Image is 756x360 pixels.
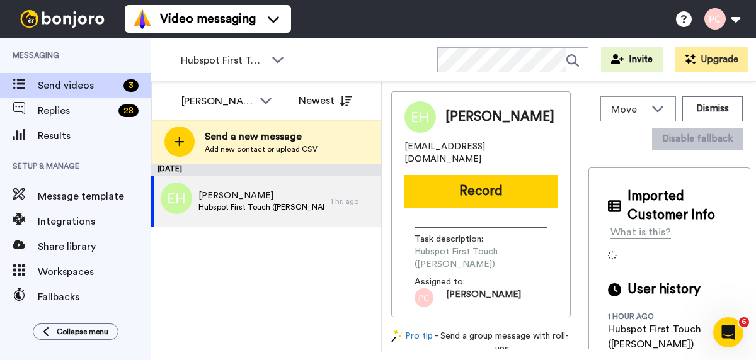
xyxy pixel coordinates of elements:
span: Collapse menu [57,327,108,337]
span: Assigned to: [415,276,503,288]
span: Move [611,102,645,117]
span: Task description : [415,233,503,245]
img: vm-color.svg [132,9,152,29]
button: Disable fallback [652,128,743,150]
button: Collapse menu [33,323,118,340]
span: [EMAIL_ADDRESS][DOMAIN_NAME] [404,140,558,166]
span: [PERSON_NAME] [198,189,325,202]
span: [PERSON_NAME] [446,288,521,307]
div: 1 hour ago [608,312,690,322]
img: magic-wand.svg [391,330,403,343]
div: - Send a group message with roll-ups [391,330,571,355]
iframe: Intercom live chat [713,317,743,347]
button: Dismiss [682,96,743,121]
img: eh.png [161,183,192,214]
span: Share library [38,239,151,254]
span: Results [38,128,151,143]
div: 28 [118,104,139,117]
span: [PERSON_NAME] [445,108,554,127]
div: [PERSON_NAME] [181,94,253,109]
img: bj-logo-header-white.svg [15,10,110,28]
span: Send a new message [205,129,318,144]
span: Video messaging [160,10,256,28]
div: 1 hr. ago [331,196,375,206]
button: Upgrade [675,47,748,72]
span: Imported Customer Info [627,187,731,225]
div: Hubspot First Touch ([PERSON_NAME]) [608,322,731,352]
span: Send videos [38,78,118,93]
span: Hubspot First Touch ([PERSON_NAME]) [415,245,547,271]
span: Hubspot First Touch ([PERSON_NAME]) [198,202,325,212]
span: Fallbacks [38,290,151,305]
a: Pro tip [391,330,433,355]
button: Newest [289,88,362,113]
button: Record [404,175,558,208]
div: 3 [123,79,139,92]
span: 6 [739,317,749,327]
span: Replies [38,103,113,118]
span: Workspaces [38,264,151,279]
span: Hubspot First Touch ([PERSON_NAME]) [181,53,265,68]
img: Image of Erin Hood [404,101,436,133]
span: Integrations [38,214,151,229]
div: What is this? [610,225,671,240]
button: Invite [601,47,663,72]
span: User history [627,280,701,299]
div: [DATE] [151,164,381,176]
span: Add new contact or upload CSV [205,144,318,154]
span: Message template [38,189,151,204]
img: pc.png [415,288,433,307]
